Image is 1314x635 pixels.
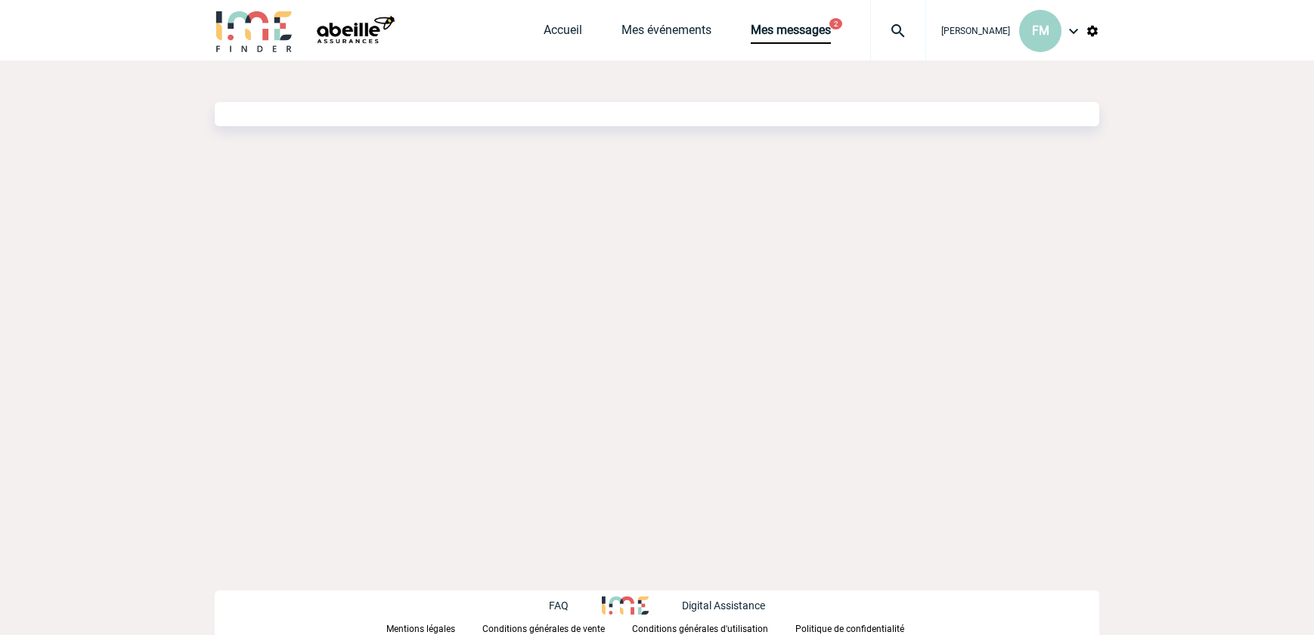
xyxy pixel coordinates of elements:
[602,596,649,615] img: http://www.idealmeetingsevents.fr/
[482,624,605,634] p: Conditions générales de vente
[795,624,904,634] p: Politique de confidentialité
[751,23,831,44] a: Mes messages
[482,621,632,635] a: Conditions générales de vente
[829,18,842,29] button: 2
[549,597,602,612] a: FAQ
[386,621,482,635] a: Mentions légales
[795,621,928,635] a: Politique de confidentialité
[941,26,1010,36] span: [PERSON_NAME]
[632,624,768,634] p: Conditions générales d'utilisation
[682,599,765,612] p: Digital Assistance
[386,624,455,634] p: Mentions légales
[632,621,795,635] a: Conditions générales d'utilisation
[549,599,569,612] p: FAQ
[621,23,711,44] a: Mes événements
[1032,23,1049,38] span: FM
[215,9,293,52] img: IME-Finder
[544,23,582,44] a: Accueil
